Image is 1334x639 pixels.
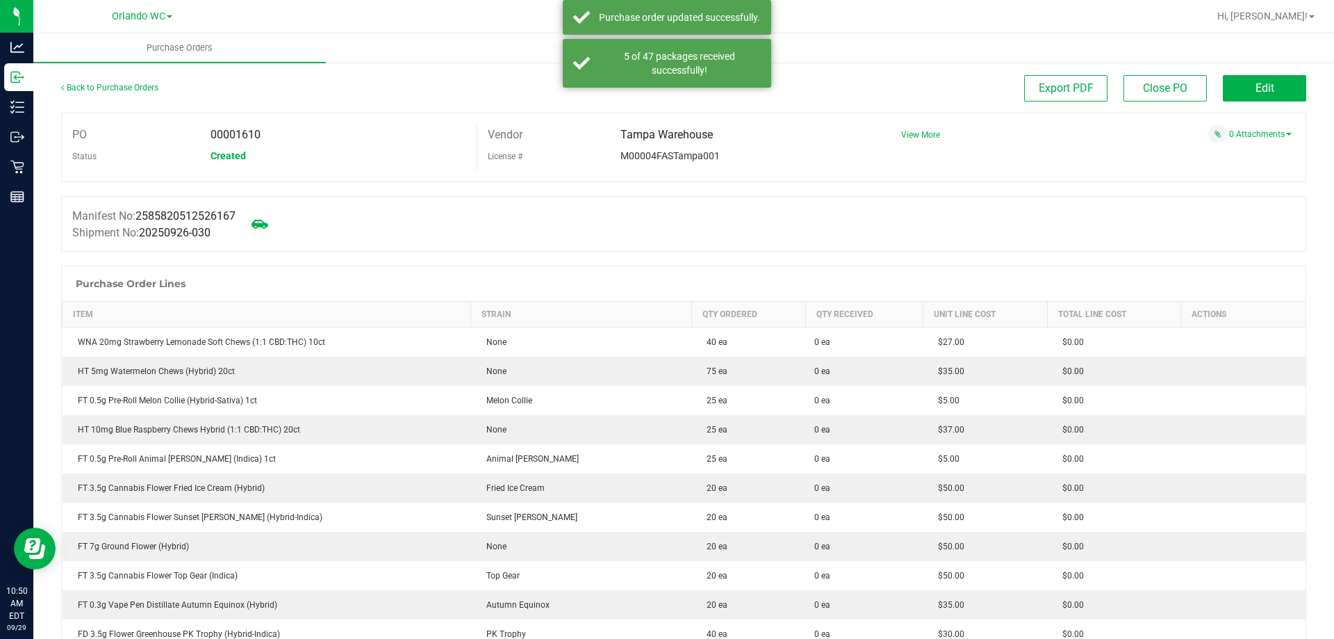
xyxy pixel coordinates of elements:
div: Purchase order updated successfully. [598,10,761,24]
span: 0 ea [814,540,830,553]
p: 09/29 [6,622,27,633]
span: 0 ea [814,394,830,407]
span: None [479,542,507,551]
span: $50.00 [931,571,964,581]
label: Vendor [488,124,522,145]
div: FT 3.5g Cannabis Flower Sunset [PERSON_NAME] (Hybrid-Indica) [71,511,463,524]
span: Tampa Warehouse [620,128,713,141]
th: Strain [471,302,692,327]
span: 20 ea [700,483,727,493]
span: $37.00 [931,425,964,435]
div: FT 7g Ground Flower (Hybrid) [71,540,463,553]
span: $0.00 [1055,600,1084,610]
span: $0.00 [1055,542,1084,551]
p: 10:50 AM EDT [6,585,27,622]
a: Purchase Orders [33,33,326,63]
button: Close PO [1123,75,1207,102]
span: $0.00 [1055,396,1084,405]
span: $0.00 [1055,366,1084,376]
a: 0 Attachments [1229,129,1292,139]
span: Fried Ice Cream [479,483,545,493]
span: 20250926-030 [139,226,211,239]
span: 0 ea [814,511,830,524]
span: $0.00 [1055,512,1084,522]
span: 40 ea [700,337,727,347]
span: 25 ea [700,454,727,464]
span: $0.00 [1055,629,1084,639]
th: Qty Received [806,302,923,327]
th: Actions [1181,302,1306,327]
span: 00001610 [211,128,261,141]
label: Manifest No: [72,208,236,225]
div: FT 0.5g Pre-Roll Melon Collie (Hybrid-Sativa) 1ct [71,394,463,407]
span: 0 ea [814,453,830,465]
th: Qty Ordered [691,302,805,327]
span: $35.00 [931,600,964,610]
span: $27.00 [931,337,964,347]
span: 0 ea [814,423,830,436]
span: Sunset [PERSON_NAME] [479,512,577,522]
label: Shipment No: [72,225,211,241]
span: Created [211,150,246,161]
span: 0 ea [814,336,830,348]
h1: Purchase Order Lines [76,278,186,289]
span: Hi, [PERSON_NAME]! [1217,10,1308,22]
span: $30.00 [931,629,964,639]
label: Status [72,146,97,167]
span: $5.00 [931,396,960,405]
a: View More [901,130,940,140]
th: Item [63,302,471,327]
span: 20 ea [700,600,727,610]
inline-svg: Reports [10,190,24,204]
span: Export PDF [1039,81,1094,95]
th: Total Line Cost [1047,302,1181,327]
div: FT 3.5g Cannabis Flower Top Gear (Indica) [71,569,463,582]
span: $50.00 [931,483,964,493]
div: HT 10mg Blue Raspberry Chews Hybrid (1:1 CBD:THC) 20ct [71,423,463,436]
span: $0.00 [1055,454,1084,464]
span: None [479,337,507,347]
span: Autumn Equinox [479,600,550,610]
span: $50.00 [931,542,964,551]
span: PK Trophy [479,629,526,639]
label: PO [72,124,87,145]
inline-svg: Inbound [10,70,24,84]
span: $50.00 [931,512,964,522]
a: Back to Purchase Orders [61,83,158,92]
div: 5 of 47 packages received successfully! [598,49,761,77]
span: Attach a document [1208,124,1227,143]
span: 75 ea [700,366,727,376]
span: 25 ea [700,396,727,405]
span: Purchase Orders [128,42,231,54]
span: 20 ea [700,571,727,581]
span: $35.00 [931,366,964,376]
span: 40 ea [700,629,727,639]
iframe: Resource center [14,528,56,569]
span: 0 ea [814,569,830,582]
span: 0 ea [814,482,830,494]
button: Export PDF [1024,75,1107,102]
span: $0.00 [1055,571,1084,581]
span: $5.00 [931,454,960,464]
span: 20 ea [700,542,727,551]
span: 25 ea [700,425,727,435]
button: Edit [1223,75,1306,102]
span: Edit [1255,81,1274,95]
span: None [479,425,507,435]
inline-svg: Outbound [10,130,24,144]
div: WNA 20mg Strawberry Lemonade Soft Chews (1:1 CBD:THC) 10ct [71,336,463,348]
inline-svg: Analytics [10,40,24,54]
span: M00004FASTampa001 [620,150,720,161]
span: $0.00 [1055,483,1084,493]
span: Orlando WC [112,10,165,22]
span: 2585820512526167 [135,209,236,223]
span: Animal [PERSON_NAME] [479,454,579,464]
span: Close PO [1143,81,1187,95]
inline-svg: Retail [10,160,24,174]
span: Top Gear [479,571,520,581]
span: $0.00 [1055,337,1084,347]
inline-svg: Inventory [10,100,24,114]
div: HT 5mg Watermelon Chews (Hybrid) 20ct [71,365,463,378]
span: 20 ea [700,512,727,522]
